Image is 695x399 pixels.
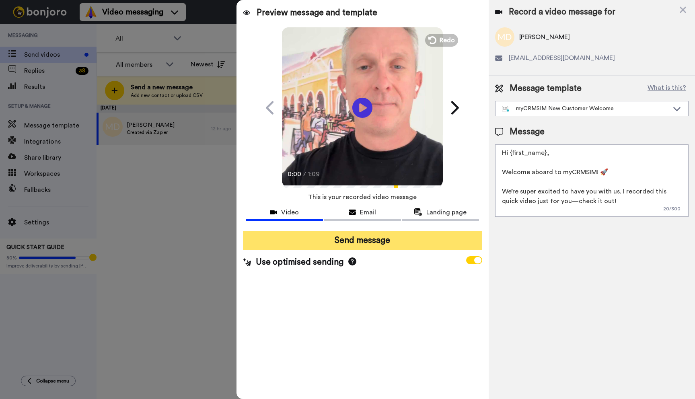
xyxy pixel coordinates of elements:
[510,126,545,138] span: Message
[502,106,510,112] img: nextgen-template.svg
[495,144,689,217] textarea: Hi {first_name}, Welcome aboard to myCRMSIM! 🚀 We’re super excited to have you with us. I recorde...
[243,231,482,250] button: Send message
[303,169,306,179] span: /
[510,82,582,95] span: Message template
[645,82,689,95] button: What is this?
[509,53,615,63] span: [EMAIL_ADDRESS][DOMAIN_NAME]
[502,105,669,113] div: myCRMSIM New Customer Welcome
[256,256,343,268] span: Use optimised sending
[426,208,467,217] span: Landing page
[360,208,376,217] span: Email
[308,169,322,179] span: 1:09
[288,169,302,179] span: 0:00
[281,208,299,217] span: Video
[308,188,417,206] span: This is your recorded video message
